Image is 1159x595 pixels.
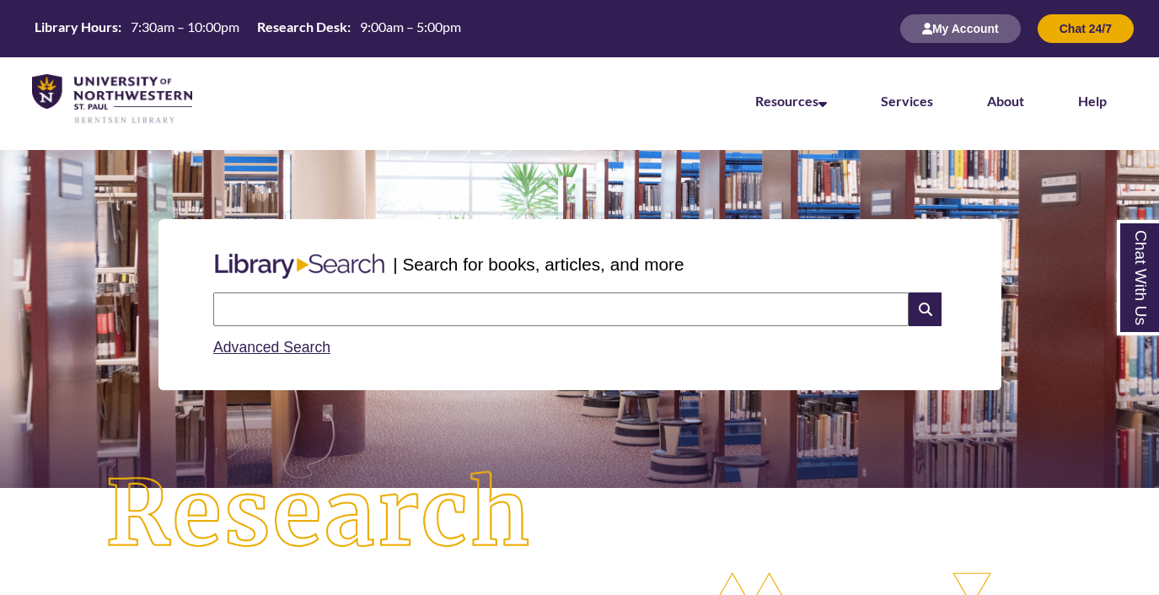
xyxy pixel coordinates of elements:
[28,18,468,39] table: Hours Today
[213,339,330,356] a: Advanced Search
[900,14,1021,43] button: My Account
[393,251,684,277] p: | Search for books, articles, and more
[900,21,1021,35] a: My Account
[28,18,468,40] a: Hours Today
[1078,93,1107,109] a: Help
[909,292,941,326] i: Search
[207,247,393,286] img: Libary Search
[755,93,827,109] a: Resources
[987,93,1024,109] a: About
[32,74,192,125] img: UNWSP Library Logo
[131,19,239,35] span: 7:30am – 10:00pm
[1038,14,1134,43] button: Chat 24/7
[881,93,933,109] a: Services
[1038,21,1134,35] a: Chat 24/7
[360,19,461,35] span: 9:00am – 5:00pm
[28,18,124,36] th: Library Hours:
[250,18,353,36] th: Research Desk:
